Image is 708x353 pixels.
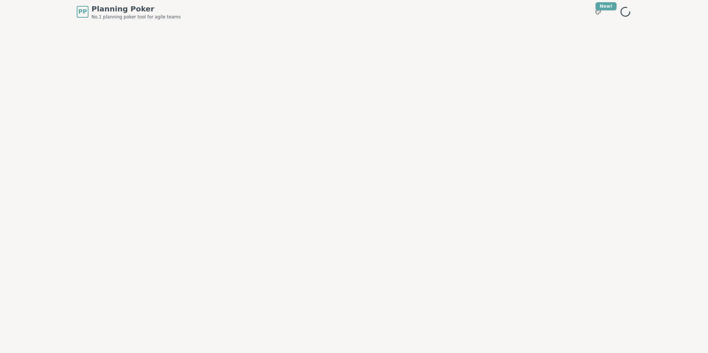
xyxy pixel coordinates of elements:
div: New! [596,2,617,10]
span: PP [78,7,87,16]
span: No.1 planning poker tool for agile teams [91,14,181,20]
a: PPPlanning PokerNo.1 planning poker tool for agile teams [77,4,181,20]
span: Planning Poker [91,4,181,14]
button: New! [591,5,605,18]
